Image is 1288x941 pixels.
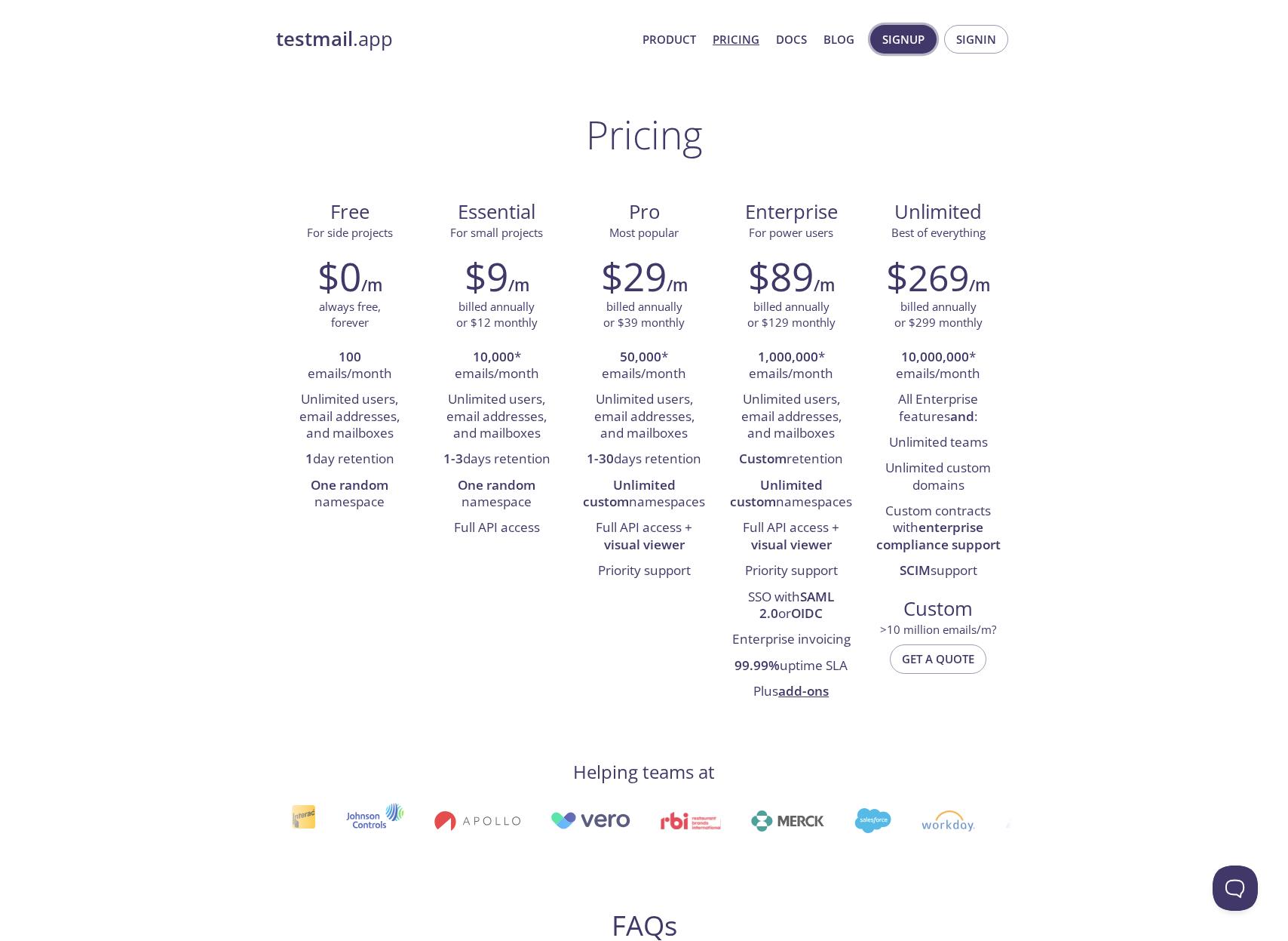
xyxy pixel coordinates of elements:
strong: 50,000 [620,348,661,365]
strong: 10,000 [473,348,514,365]
h4: Helping teams at [573,760,715,784]
span: Get a quote [902,649,974,669]
a: Docs [776,29,807,49]
li: days retention [581,447,706,472]
li: day retention [287,447,412,472]
span: Unlimited [894,198,982,225]
p: always free, forever [319,299,381,331]
img: vero [550,812,630,829]
li: namespaces [729,473,854,516]
strong: Unlimited custom [583,476,676,510]
h2: $ [886,254,969,299]
li: Unlimited custom domains [876,456,1001,499]
li: emails/month [287,345,412,388]
span: > 10 million emails/m? [880,622,996,637]
strong: OIDC [791,604,823,622]
li: Unlimited users, email addresses, and mailboxes [434,387,559,447]
li: days retention [434,447,559,472]
li: retention [729,447,854,472]
p: billed annually or $129 monthly [747,299,836,331]
strong: 100 [339,348,361,365]
strong: One random [458,476,535,494]
strong: Custom [739,450,787,467]
img: apollo [434,810,520,832]
span: Enterprise [730,199,853,225]
li: Custom contracts with [876,499,1001,558]
a: Pricing [713,29,759,49]
span: For small projects [450,225,543,240]
span: Custom [877,596,1000,622]
strong: testmail [276,26,353,52]
li: * emails/month [729,345,854,388]
span: Signin [956,29,996,49]
button: Signin [944,25,1008,54]
img: johnsoncontrols [346,803,404,839]
span: 269 [908,253,969,302]
li: namespace [287,473,412,516]
li: namespaces [581,473,706,516]
li: Unlimited teams [876,430,1001,456]
p: billed annually or $39 monthly [603,299,685,331]
span: Best of everything [891,225,986,240]
a: Blog [823,29,854,49]
li: Plus [729,679,854,705]
h6: /m [667,272,688,298]
span: Pro [582,199,705,225]
button: Get a quote [890,644,986,673]
p: billed annually or $299 monthly [894,299,983,331]
img: rbi [661,812,722,829]
h2: $9 [465,254,508,299]
a: add-ons [778,682,829,700]
img: workday [922,810,975,832]
strong: SAML 2.0 [759,588,834,622]
a: testmail.app [276,26,630,52]
li: All Enterprise features : [876,387,1001,430]
li: Full API access + [581,515,706,558]
h6: /m [508,272,529,298]
strong: One random [311,476,388,494]
h2: $89 [748,254,814,299]
strong: SCIM [900,561,931,579]
li: SSO with or [729,585,854,628]
strong: visual viewer [751,536,832,553]
strong: Unlimited custom [730,476,823,510]
span: Signup [882,29,925,49]
li: Unlimited users, email addresses, and mailboxes [581,387,706,447]
h2: $0 [317,254,361,299]
li: Priority support [581,558,706,584]
li: Unlimited users, email addresses, and mailboxes [287,387,412,447]
strong: 10,000,000 [901,348,969,365]
span: Free [288,199,411,225]
li: uptime SLA [729,653,854,679]
li: * emails/month [876,345,1001,388]
li: Full API access [434,515,559,541]
strong: 1 [305,450,313,467]
h6: /m [361,272,382,298]
strong: 1-3 [443,450,463,467]
strong: enterprise compliance support [876,518,1001,552]
li: Full API access + [729,515,854,558]
img: merck [751,810,824,832]
strong: visual viewer [604,536,685,553]
li: support [876,558,1001,584]
p: billed annually or $12 monthly [456,299,538,331]
li: * emails/month [581,345,706,388]
h2: $29 [601,254,667,299]
li: namespace [434,473,559,516]
h6: /m [969,272,990,298]
strong: and [950,407,974,425]
h1: Pricing [586,112,703,157]
span: Essential [435,199,558,225]
span: For side projects [307,225,393,240]
strong: 1-30 [587,450,614,467]
li: Priority support [729,558,854,584]
iframe: Help Scout Beacon - Open [1213,866,1258,911]
li: Unlimited users, email addresses, and mailboxes [729,387,854,447]
strong: 1,000,000 [758,348,818,365]
strong: 99.99% [734,657,780,674]
h6: /m [814,272,835,298]
li: * emails/month [434,345,559,388]
img: salesforce [854,808,891,833]
span: Most popular [609,225,679,240]
button: Signup [870,25,937,54]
